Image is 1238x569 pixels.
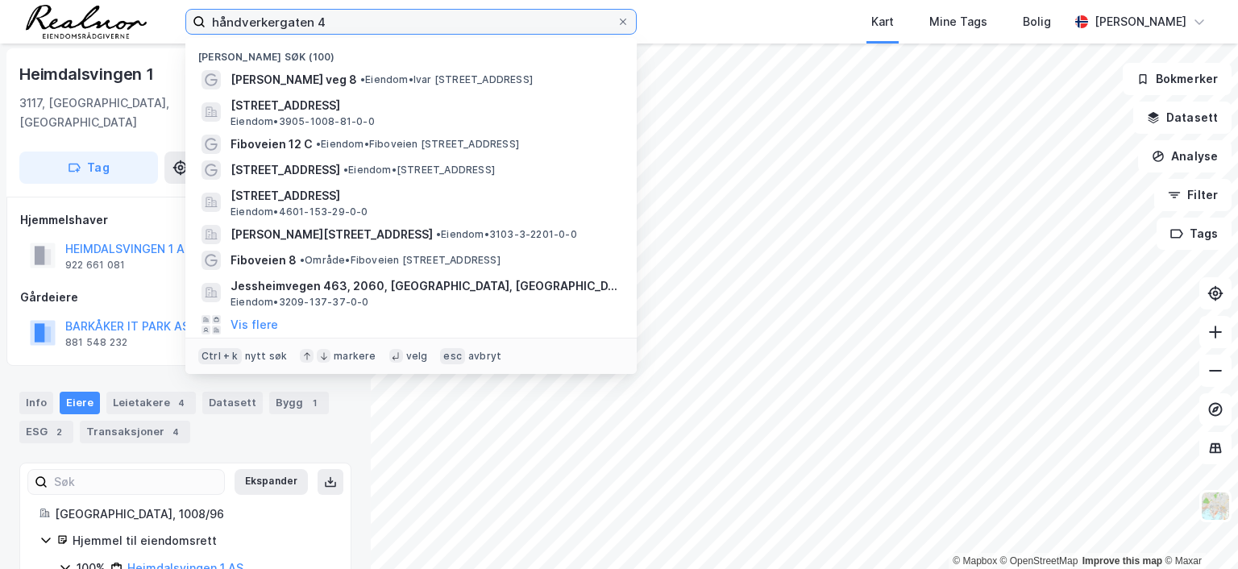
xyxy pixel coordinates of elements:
[343,164,348,176] span: •
[231,70,357,89] span: [PERSON_NAME] veg 8
[51,424,67,440] div: 2
[300,254,305,266] span: •
[55,505,331,524] div: [GEOGRAPHIC_DATA], 1008/96
[269,392,329,414] div: Bygg
[316,138,519,151] span: Eiendom • Fiboveien [STREET_ADDRESS]
[231,186,617,206] span: [STREET_ADDRESS]
[26,5,147,39] img: realnor-logo.934646d98de889bb5806.png
[20,210,351,230] div: Hjemmelshaver
[19,61,157,87] div: Heimdalsvingen 1
[1157,218,1232,250] button: Tags
[436,228,577,241] span: Eiendom • 3103-3-2201-0-0
[20,288,351,307] div: Gårdeiere
[440,348,465,364] div: esc
[245,350,288,363] div: nytt søk
[306,395,322,411] div: 1
[231,135,313,154] span: Fiboveien 12 C
[1000,555,1078,567] a: OpenStreetMap
[168,424,184,440] div: 4
[106,392,196,414] div: Leietakere
[19,152,158,184] button: Tag
[1023,12,1051,31] div: Bolig
[1123,63,1232,95] button: Bokmerker
[65,259,125,272] div: 922 661 081
[19,392,53,414] div: Info
[1095,12,1186,31] div: [PERSON_NAME]
[206,10,617,34] input: Søk på adresse, matrikkel, gårdeiere, leietakere eller personer
[19,93,221,132] div: 3117, [GEOGRAPHIC_DATA], [GEOGRAPHIC_DATA]
[19,421,73,443] div: ESG
[300,254,501,267] span: Område • Fiboveien [STREET_ADDRESS]
[198,348,242,364] div: Ctrl + k
[871,12,894,31] div: Kart
[1082,555,1162,567] a: Improve this map
[231,276,617,296] span: Jessheimvegen 463, 2060, [GEOGRAPHIC_DATA], [GEOGRAPHIC_DATA]
[436,228,441,240] span: •
[73,531,331,550] div: Hjemmel til eiendomsrett
[231,115,375,128] span: Eiendom • 3905-1008-81-0-0
[953,555,997,567] a: Mapbox
[231,296,369,309] span: Eiendom • 3209-137-37-0-0
[231,206,368,218] span: Eiendom • 4601-153-29-0-0
[334,350,376,363] div: markere
[468,350,501,363] div: avbryt
[929,12,987,31] div: Mine Tags
[1133,102,1232,134] button: Datasett
[316,138,321,150] span: •
[231,96,617,115] span: [STREET_ADDRESS]
[1157,492,1238,569] div: Kontrollprogram for chat
[1200,491,1231,521] img: Z
[1157,492,1238,569] iframe: Chat Widget
[343,164,495,177] span: Eiendom • [STREET_ADDRESS]
[231,251,297,270] span: Fiboveien 8
[360,73,365,85] span: •
[202,392,263,414] div: Datasett
[231,160,340,180] span: [STREET_ADDRESS]
[65,336,127,349] div: 881 548 232
[48,470,224,494] input: Søk
[60,392,100,414] div: Eiere
[231,225,433,244] span: [PERSON_NAME][STREET_ADDRESS]
[1138,140,1232,172] button: Analyse
[185,38,637,67] div: [PERSON_NAME] søk (100)
[360,73,533,86] span: Eiendom • Ivar [STREET_ADDRESS]
[235,469,308,495] button: Ekspander
[406,350,428,363] div: velg
[1154,179,1232,211] button: Filter
[231,315,278,334] button: Vis flere
[173,395,189,411] div: 4
[80,421,190,443] div: Transaksjoner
